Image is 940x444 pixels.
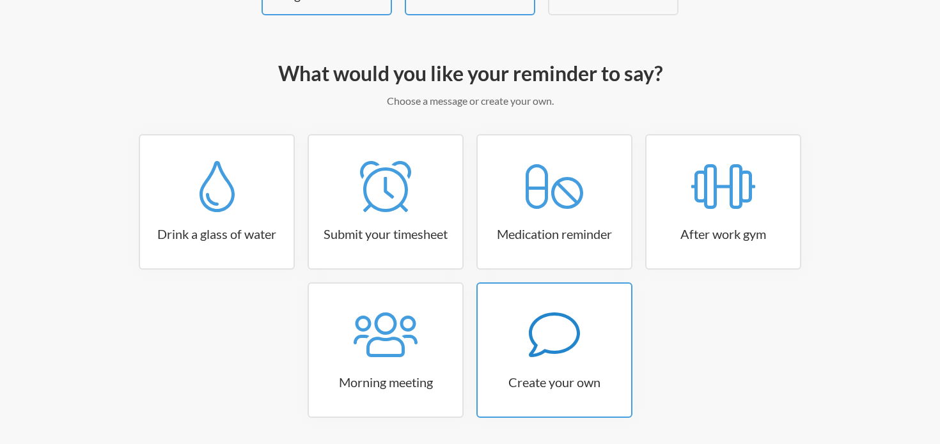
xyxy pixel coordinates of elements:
h3: Medication reminder [478,225,631,243]
h3: After work gym [646,225,800,243]
h3: Morning meeting [309,373,462,391]
h3: Submit your timesheet [309,225,462,243]
h3: Drink a glass of water [140,225,294,243]
p: Choose a message or create your own. [99,93,841,109]
h3: Create your own [478,373,631,391]
h2: What would you like your reminder to say? [99,60,841,87]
